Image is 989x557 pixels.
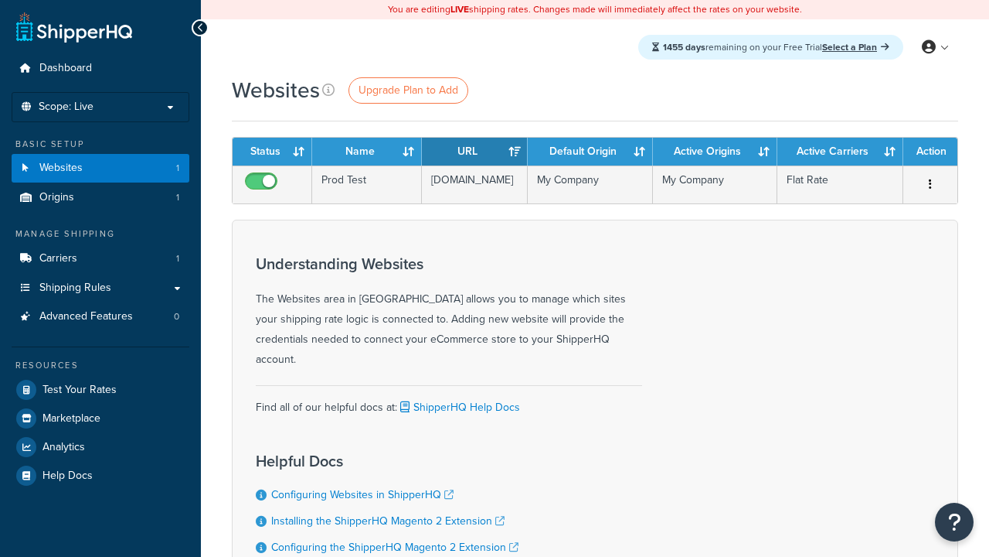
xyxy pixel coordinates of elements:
[271,513,505,529] a: Installing the ShipperHQ Magento 2 Extension
[12,183,189,212] a: Origins 1
[12,227,189,241] div: Manage Shipping
[256,385,642,418] div: Find all of our helpful docs at:
[42,384,117,397] span: Test Your Rates
[903,138,957,166] th: Action
[422,166,528,203] td: [DOMAIN_NAME]
[653,166,777,203] td: My Company
[271,539,518,555] a: Configuring the ShipperHQ Magento 2 Extension
[312,166,422,203] td: Prod Test
[822,40,889,54] a: Select a Plan
[176,191,179,204] span: 1
[12,54,189,83] a: Dashboard
[12,244,189,273] li: Carriers
[271,487,454,503] a: Configuring Websites in ShipperHQ
[12,183,189,212] li: Origins
[422,138,528,166] th: URL: activate to sort column ascending
[312,138,422,166] th: Name: activate to sort column ascending
[12,154,189,183] li: Websites
[42,470,93,483] span: Help Docs
[39,101,93,114] span: Scope: Live
[12,302,189,331] a: Advanced Features 0
[450,2,469,16] b: LIVE
[174,310,179,323] span: 0
[653,138,777,166] th: Active Origins: activate to sort column ascending
[12,302,189,331] li: Advanced Features
[935,503,974,542] button: Open Resource Center
[256,255,642,370] div: The Websites area in [GEOGRAPHIC_DATA] allows you to manage which sites your shipping rate logic ...
[359,82,458,98] span: Upgrade Plan to Add
[348,77,468,104] a: Upgrade Plan to Add
[39,310,133,323] span: Advanced Features
[232,75,320,105] h1: Websites
[39,282,111,295] span: Shipping Rules
[12,154,189,183] a: Websites 1
[16,12,132,43] a: ShipperHQ Home
[42,412,100,425] span: Marketplace
[528,138,652,166] th: Default Origin: activate to sort column ascending
[256,453,534,470] h3: Helpful Docs
[663,40,705,54] strong: 1455 days
[12,462,189,490] a: Help Docs
[12,433,189,461] a: Analytics
[638,35,903,60] div: remaining on your Free Trial
[528,166,652,203] td: My Company
[39,191,74,204] span: Origins
[39,162,83,175] span: Websites
[233,138,312,166] th: Status: activate to sort column ascending
[176,252,179,265] span: 1
[12,405,189,432] a: Marketplace
[39,252,77,265] span: Carriers
[12,138,189,151] div: Basic Setup
[42,441,85,454] span: Analytics
[777,166,903,203] td: Flat Rate
[397,399,520,415] a: ShipperHQ Help Docs
[176,162,179,175] span: 1
[12,359,189,372] div: Resources
[12,376,189,404] a: Test Your Rates
[12,244,189,273] a: Carriers 1
[39,62,92,75] span: Dashboard
[256,255,642,272] h3: Understanding Websites
[12,274,189,302] a: Shipping Rules
[777,138,903,166] th: Active Carriers: activate to sort column ascending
